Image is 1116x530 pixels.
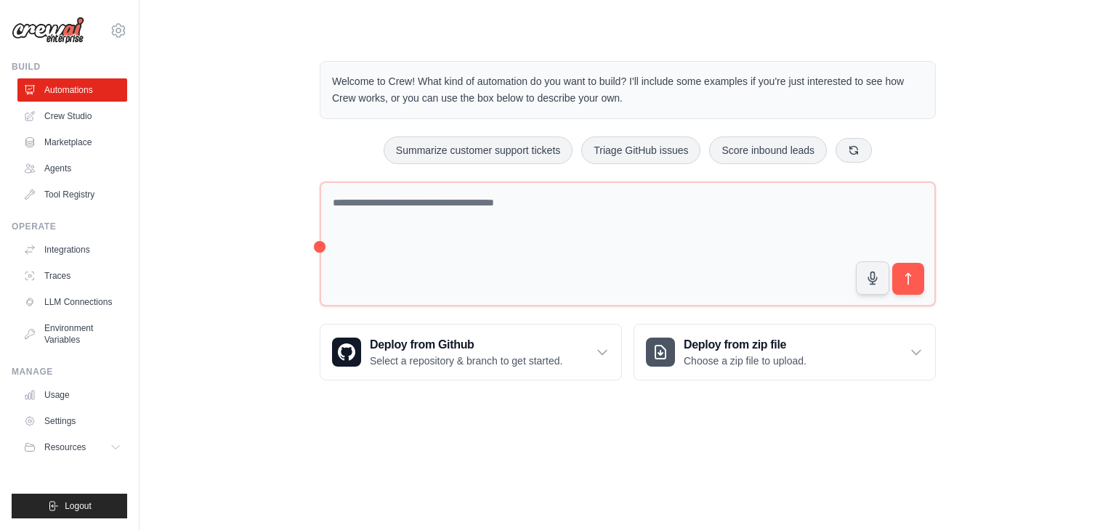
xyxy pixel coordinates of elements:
[65,500,92,512] span: Logout
[12,61,127,73] div: Build
[17,436,127,459] button: Resources
[17,131,127,154] a: Marketplace
[370,336,562,354] h3: Deploy from Github
[17,78,127,102] a: Automations
[684,336,806,354] h3: Deploy from zip file
[12,221,127,232] div: Operate
[12,494,127,518] button: Logout
[12,17,84,44] img: Logo
[17,105,127,128] a: Crew Studio
[17,317,127,351] a: Environment Variables
[370,354,562,368] p: Select a repository & branch to get started.
[17,264,127,288] a: Traces
[332,73,923,107] p: Welcome to Crew! What kind of automation do you want to build? I'll include some examples if you'...
[581,136,700,164] button: Triage GitHub issues
[17,183,127,206] a: Tool Registry
[684,354,806,368] p: Choose a zip file to upload.
[17,238,127,261] a: Integrations
[17,383,127,407] a: Usage
[12,366,127,378] div: Manage
[44,441,86,453] span: Resources
[17,409,127,433] a: Settings
[17,157,127,180] a: Agents
[709,136,827,164] button: Score inbound leads
[17,290,127,314] a: LLM Connections
[384,136,573,164] button: Summarize customer support tickets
